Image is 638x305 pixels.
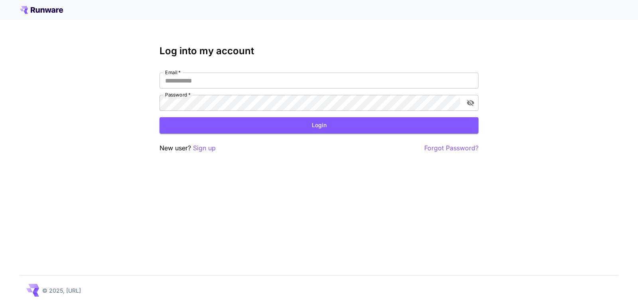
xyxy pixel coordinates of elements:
button: Sign up [193,143,216,153]
button: Forgot Password? [424,143,478,153]
button: Login [159,117,478,134]
label: Password [165,91,191,98]
h3: Log into my account [159,45,478,57]
button: toggle password visibility [463,96,478,110]
p: © 2025, [URL] [42,286,81,295]
label: Email [165,69,181,76]
p: New user? [159,143,216,153]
